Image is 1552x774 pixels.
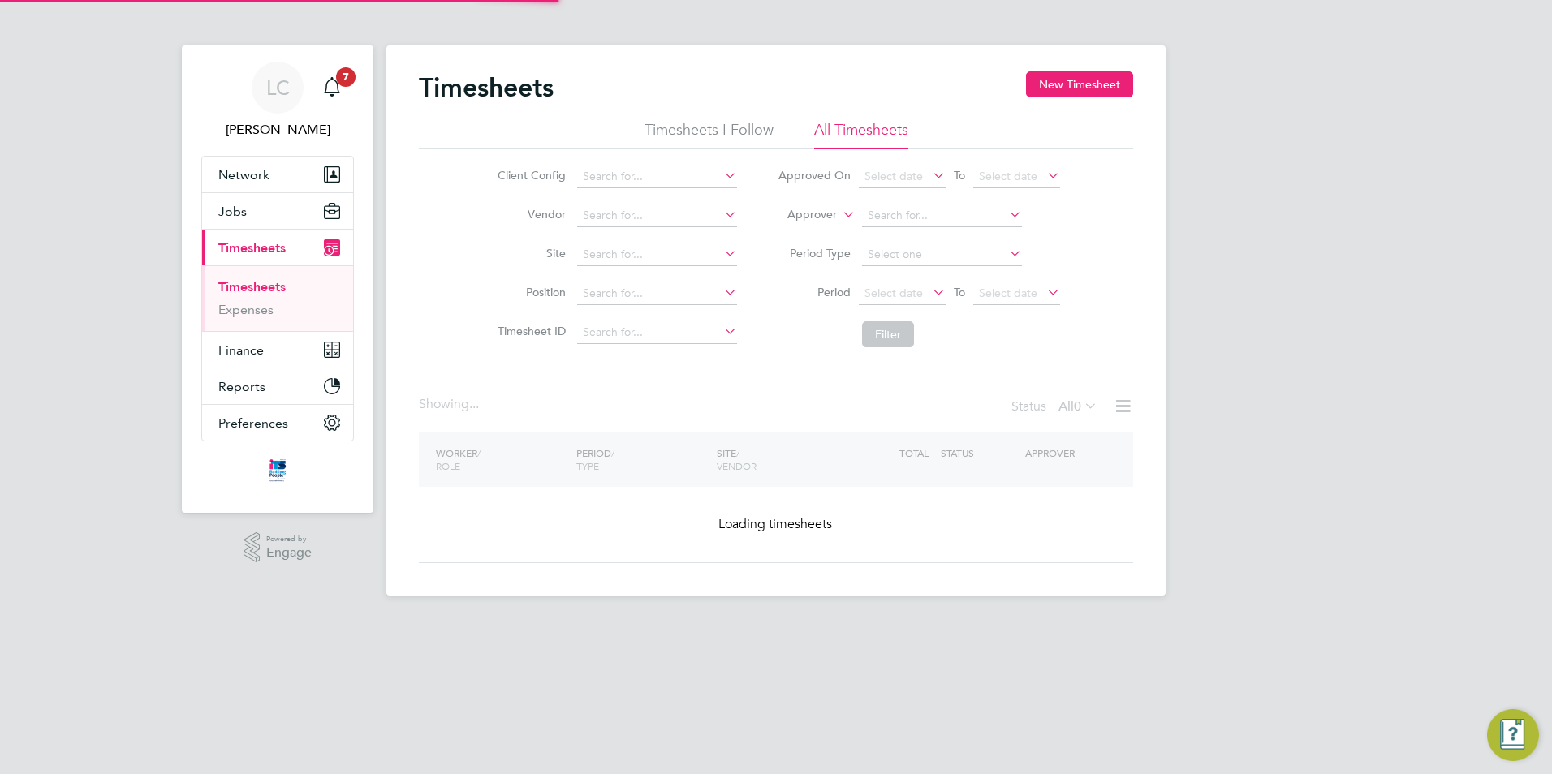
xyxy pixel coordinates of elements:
a: Powered byEngage [244,532,313,563]
input: Select one [862,243,1022,266]
button: Engage Resource Center [1487,709,1539,761]
button: Filter [862,321,914,347]
span: Select date [979,286,1037,300]
button: Reports [202,368,353,404]
span: Finance [218,342,264,358]
button: New Timesheet [1026,71,1133,97]
img: itsconstruction-logo-retina.png [266,458,289,484]
input: Search for... [577,321,737,344]
div: Showing [419,396,482,413]
input: Search for... [577,204,737,227]
input: Search for... [577,166,737,188]
a: Timesheets [218,279,286,295]
span: Preferences [218,415,288,431]
label: Position [493,285,566,299]
span: Select date [864,169,923,183]
span: Louis Crawford [201,120,354,140]
span: Engage [266,546,312,560]
label: Site [493,246,566,260]
span: Select date [864,286,923,300]
span: To [949,165,970,186]
label: Client Config [493,168,566,183]
label: Timesheet ID [493,324,566,338]
span: To [949,282,970,303]
input: Search for... [577,243,737,266]
span: ... [469,396,479,412]
label: Period [778,285,851,299]
button: Finance [202,332,353,368]
label: Approved On [778,168,851,183]
label: Vendor [493,207,566,221]
span: Jobs [218,204,247,219]
span: 0 [1074,398,1081,415]
a: Go to home page [201,458,354,484]
span: LC [266,77,290,98]
button: Preferences [202,405,353,441]
nav: Main navigation [182,45,373,513]
div: Timesheets [202,265,353,331]
a: LC[PERSON_NAME] [201,62,354,140]
span: 7 [336,67,356,87]
a: Expenses [218,302,274,317]
h2: Timesheets [419,71,554,104]
span: Network [218,167,269,183]
button: Network [202,157,353,192]
span: Timesheets [218,240,286,256]
label: Approver [764,207,837,223]
input: Search for... [862,204,1022,227]
label: All [1058,398,1097,415]
input: Search for... [577,282,737,305]
li: All Timesheets [814,120,908,149]
li: Timesheets I Follow [645,120,774,149]
span: Select date [979,169,1037,183]
span: Powered by [266,532,312,546]
button: Timesheets [202,230,353,265]
div: Status [1011,396,1101,419]
a: 7 [316,62,348,114]
label: Period Type [778,246,851,260]
button: Jobs [202,193,353,229]
span: Reports [218,379,265,394]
